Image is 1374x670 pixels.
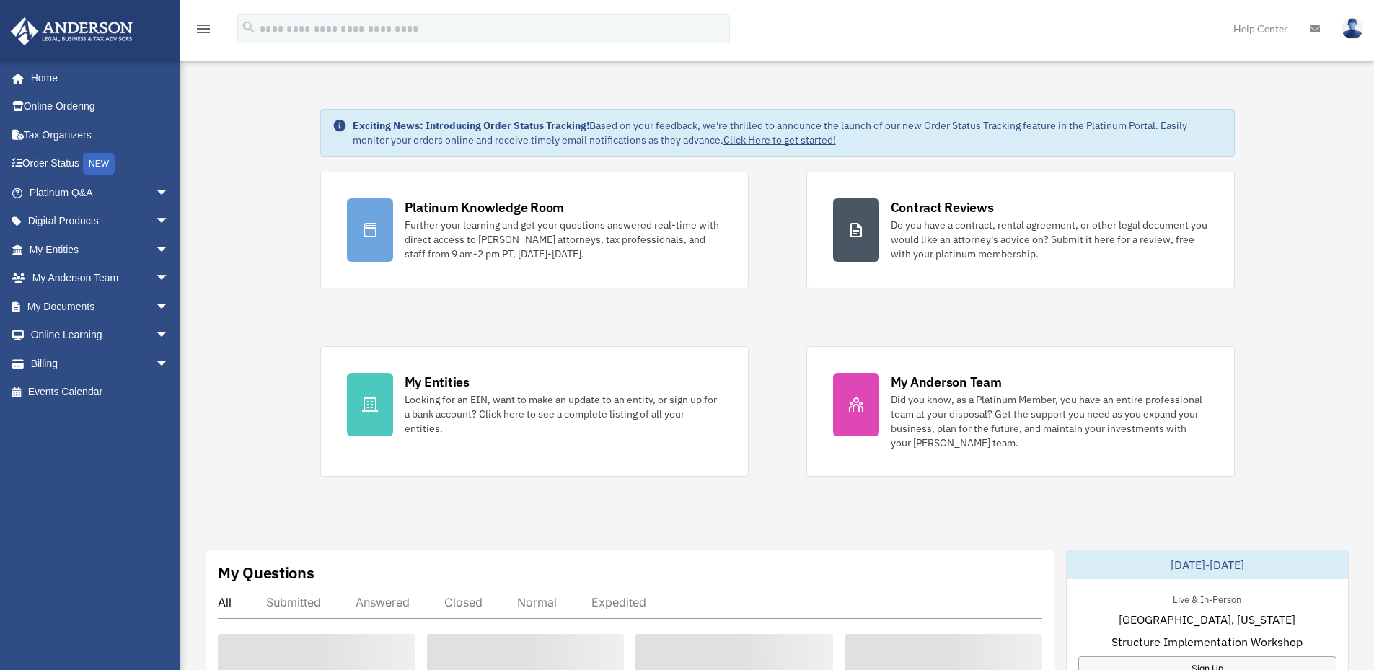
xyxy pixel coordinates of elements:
span: arrow_drop_down [155,292,184,322]
div: [DATE]-[DATE] [1067,550,1348,579]
div: Platinum Knowledge Room [405,198,565,216]
a: My Anderson Team Did you know, as a Platinum Member, you have an entire professional team at your... [806,346,1235,477]
span: arrow_drop_down [155,349,184,379]
a: Click Here to get started! [723,133,836,146]
span: arrow_drop_down [155,178,184,208]
a: Platinum Knowledge Room Further your learning and get your questions answered real-time with dire... [320,172,749,288]
div: My Questions [218,562,314,583]
div: Answered [356,595,410,609]
span: arrow_drop_down [155,235,184,265]
a: Billingarrow_drop_down [10,349,191,378]
a: Home [10,63,184,92]
i: menu [195,20,212,38]
i: search [241,19,257,35]
div: Submitted [266,595,321,609]
a: Contract Reviews Do you have a contract, rental agreement, or other legal document you would like... [806,172,1235,288]
a: My Documentsarrow_drop_down [10,292,191,321]
div: NEW [83,153,115,175]
a: Platinum Q&Aarrow_drop_down [10,178,191,207]
div: Do you have a contract, rental agreement, or other legal document you would like an attorney's ad... [891,218,1208,261]
a: My Entitiesarrow_drop_down [10,235,191,264]
div: All [218,595,232,609]
div: Expedited [591,595,646,609]
div: Based on your feedback, we're thrilled to announce the launch of our new Order Status Tracking fe... [353,118,1223,147]
a: Online Learningarrow_drop_down [10,321,191,350]
div: My Anderson Team [891,373,1002,391]
span: arrow_drop_down [155,264,184,294]
img: Anderson Advisors Platinum Portal [6,17,137,45]
img: User Pic [1342,18,1363,39]
strong: Exciting News: Introducing Order Status Tracking! [353,119,589,132]
a: My Entities Looking for an EIN, want to make an update to an entity, or sign up for a bank accoun... [320,346,749,477]
span: [GEOGRAPHIC_DATA], [US_STATE] [1119,611,1295,628]
span: arrow_drop_down [155,207,184,237]
div: Contract Reviews [891,198,994,216]
div: Did you know, as a Platinum Member, you have an entire professional team at your disposal? Get th... [891,392,1208,450]
span: arrow_drop_down [155,321,184,351]
a: Tax Organizers [10,120,191,149]
div: Looking for an EIN, want to make an update to an entity, or sign up for a bank account? Click her... [405,392,722,436]
div: Further your learning and get your questions answered real-time with direct access to [PERSON_NAM... [405,218,722,261]
a: Events Calendar [10,378,191,407]
a: Order StatusNEW [10,149,191,179]
a: menu [195,25,212,38]
a: Digital Productsarrow_drop_down [10,207,191,236]
a: My Anderson Teamarrow_drop_down [10,264,191,293]
span: Structure Implementation Workshop [1111,633,1303,651]
div: Closed [444,595,483,609]
div: Normal [517,595,557,609]
div: Live & In-Person [1161,591,1253,606]
a: Online Ordering [10,92,191,121]
div: My Entities [405,373,470,391]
